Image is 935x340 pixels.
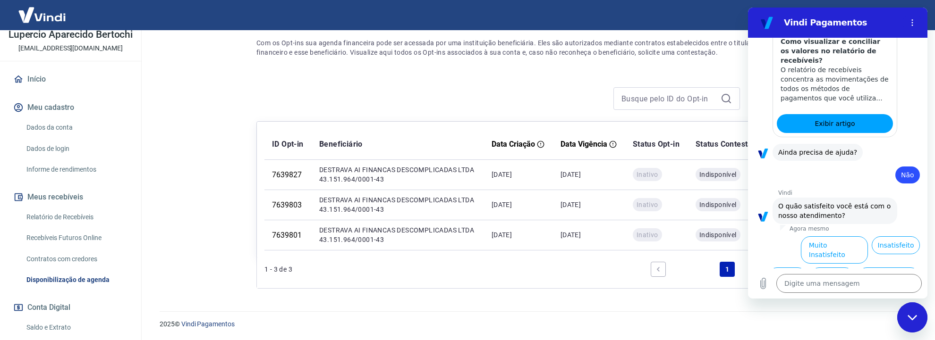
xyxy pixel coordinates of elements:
[748,8,927,299] iframe: Janela de mensagens
[11,297,130,318] button: Conta Digital
[699,230,737,240] span: Indisponível
[492,230,545,240] p: [DATE]
[8,30,133,40] p: Lupercio Aparecido Bertochi
[319,205,474,214] p: 43.151.964/0001-43
[637,230,658,240] span: Inativo
[897,302,927,332] iframe: Botão para abrir a janela de mensagens, conversa em andamento
[561,230,618,240] p: [DATE]
[637,170,658,179] span: Inativo
[11,69,130,90] a: Início
[272,170,304,179] div: 7639827
[23,249,130,269] a: Contratos com credores
[561,200,618,209] p: [DATE]
[696,139,766,150] p: Status Contestação
[720,262,735,277] a: Page 1 is your current page
[621,91,717,106] input: Busque pelo ID do Opt-in
[561,170,618,179] p: [DATE]
[11,0,73,29] img: Vindi
[181,320,235,328] a: Vindi Pagamentos
[264,265,292,274] p: 1 - 3 de 3
[11,97,130,118] button: Meu cadastro
[272,139,304,150] p: ID Opt-in
[23,318,130,337] a: Saldo e Extrato
[23,160,130,179] a: Informe de rendimentos
[18,43,123,53] p: [EMAIL_ADDRESS][DOMAIN_NAME]
[492,200,545,209] p: [DATE]
[256,38,816,57] p: Com os Opt-ins sua agenda financeira pode ser acessada por uma instituição beneficiária. Eles são...
[23,207,130,227] a: Relatório de Recebíveis
[272,200,304,209] div: 7639803
[319,174,474,184] p: 43.151.964/0001-43
[272,231,304,240] div: 7639801
[319,195,474,205] p: DESTRAVA AI FINANCAS DESCOMPLICADAS LTDA
[319,235,474,244] p: 43.151.964/0001-43
[23,228,130,248] a: Recebíveis Futuros Online
[492,170,545,179] p: [DATE]
[492,140,545,149] div: Data Criação
[561,140,618,149] div: Data Vigência
[23,118,130,137] a: Dados da conta
[637,200,658,209] span: Inativo
[647,258,807,281] ul: Pagination
[319,139,476,150] p: Beneficiário
[651,262,666,277] a: Previous page
[633,139,680,150] p: Status Opt-in
[699,200,737,209] span: Indisponível
[23,139,130,158] a: Dados de login
[699,170,737,179] span: Indisponível
[319,225,474,235] p: DESTRAVA AI FINANCAS DESCOMPLICADAS LTDA
[890,7,924,24] button: Sair
[319,165,474,174] p: DESTRAVA AI FINANCAS DESCOMPLICADAS LTDA
[160,319,912,329] p: 2025 ©
[23,270,130,290] a: Disponibilização de agenda
[11,187,130,207] button: Meus recebíveis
